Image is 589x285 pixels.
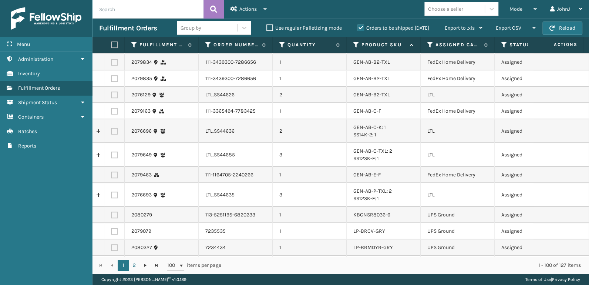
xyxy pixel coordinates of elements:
[273,223,347,239] td: 1
[99,24,157,33] h3: Fulfillment Orders
[131,91,151,99] a: 2076129
[353,108,381,114] a: GEN-AB-C-F
[273,70,347,87] td: 1
[495,119,569,143] td: Assigned
[273,143,347,167] td: 3
[525,274,580,285] div: |
[199,70,273,87] td: 111-3439300-7286656
[18,128,37,135] span: Batches
[353,212,390,218] a: KBCNSR8036-6
[140,260,151,271] a: Go to the next page
[199,87,273,103] td: LTL.SS44626
[428,5,463,13] div: Choose a seller
[353,188,392,194] a: GEN-AB-P-TXL: 2
[421,223,495,239] td: UPS Ground
[266,25,342,31] label: Use regular Palletizing mode
[421,207,495,223] td: UPS Ground
[495,223,569,239] td: Assigned
[154,262,159,268] span: Go to the last page
[421,239,495,256] td: UPS Ground
[357,25,429,31] label: Orders to be shipped [DATE]
[199,239,273,256] td: 7234434
[353,59,390,65] a: GEN-AB-B2-TXL
[353,124,386,130] a: GEN-AB-C-K: 1
[421,167,495,183] td: FedEx Home Delivery
[199,103,273,119] td: 111-3365494-7783425
[353,92,390,98] a: GEN-AB-B2-TXL
[495,54,569,70] td: Assigned
[421,256,495,272] td: UPS Ground
[542,21,582,35] button: Reload
[199,119,273,143] td: LTL.SS44636
[552,277,580,282] a: Privacy Policy
[199,256,273,272] td: 7238512
[495,207,569,223] td: Assigned
[353,195,379,202] a: SS12SK-F: 1
[353,148,392,154] a: GEN-AB-C-TXL: 2
[353,244,393,251] a: LP-BRMDYR-GRY
[287,42,332,48] label: Quantity
[131,171,152,179] a: 2079463
[421,143,495,167] td: LTL
[232,262,581,269] div: 1 - 100 of 127 items
[525,277,551,282] a: Terms of Use
[18,56,53,62] span: Administration
[495,87,569,103] td: Assigned
[273,103,347,119] td: 1
[131,151,152,159] a: 2079649
[199,223,273,239] td: 7235535
[421,103,495,119] td: FedEx Home Delivery
[151,260,162,271] a: Go to the last page
[213,42,258,48] label: Order Number
[131,59,152,66] a: 2079834
[11,7,81,30] img: logo
[353,75,390,82] a: GEN-AB-B2-TXL
[495,256,569,272] td: Assigned
[199,167,273,183] td: 111-1164705-2240266
[435,42,480,48] label: Assigned Carrier Service
[139,42,184,48] label: Fulfillment Order Id
[273,183,347,207] td: 3
[118,260,129,271] a: 1
[18,143,36,149] span: Reports
[199,207,273,223] td: 113-5251195-6820233
[131,244,152,251] a: 2080327
[131,211,152,219] a: 2080279
[18,85,60,91] span: Fulfillment Orders
[353,132,376,138] a: SS14K-2: 1
[495,167,569,183] td: Assigned
[353,155,379,162] a: SS12SK-F: 1
[421,119,495,143] td: LTL
[495,183,569,207] td: Assigned
[273,256,347,272] td: 1
[18,99,57,106] span: Shipment Status
[421,183,495,207] td: LTL
[353,172,381,178] a: GEN-AB-E-F
[142,262,148,268] span: Go to the next page
[167,262,178,269] span: 100
[530,39,582,51] span: Actions
[495,143,569,167] td: Assigned
[273,119,347,143] td: 2
[131,228,151,235] a: 2079079
[509,6,522,12] span: Mode
[167,260,221,271] span: items per page
[131,191,152,199] a: 2076693
[421,70,495,87] td: FedEx Home Delivery
[199,54,273,70] td: 111-3439300-7286656
[18,114,44,120] span: Containers
[495,70,569,87] td: Assigned
[181,24,201,32] div: Group by
[101,274,186,285] p: Copyright 2023 [PERSON_NAME]™ v 1.0.189
[273,87,347,103] td: 2
[199,183,273,207] td: LTL.SS44635
[445,25,475,31] span: Export to .xls
[17,41,30,47] span: Menu
[361,42,406,48] label: Product SKU
[421,87,495,103] td: LTL
[509,42,554,48] label: Status
[421,54,495,70] td: FedEx Home Delivery
[496,25,521,31] span: Export CSV
[18,70,40,77] span: Inventory
[239,6,257,12] span: Actions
